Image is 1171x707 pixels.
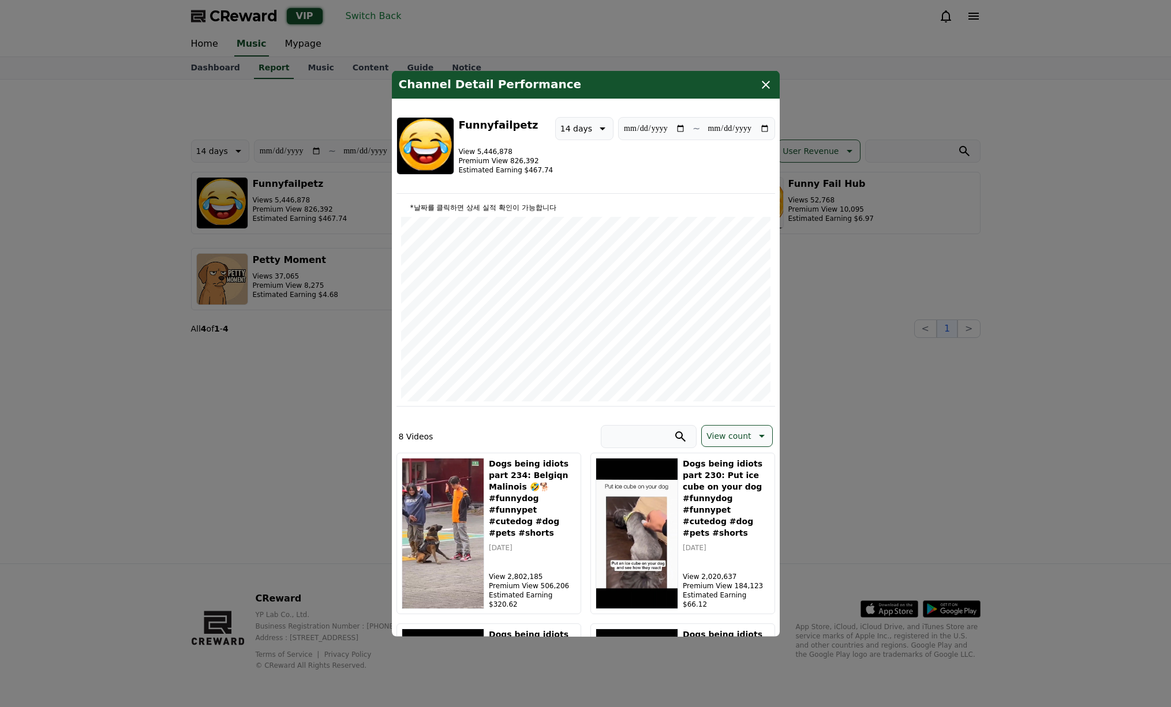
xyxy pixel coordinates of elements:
img: Funnyfailpetz [396,117,454,175]
p: [DATE] [683,543,769,552]
p: View 2,802,185 [489,572,575,581]
p: ~ [693,122,700,136]
button: Dogs being idiots part 230: Put ice cube on your dog #funnydog #funnypet #cutedog #dog #pets #sho... [590,453,775,614]
p: Premium View 184,123 [683,581,769,591]
p: [DATE] [489,543,575,552]
button: View count [701,425,772,447]
img: Dogs being idiots part 234: Belgiqn Malinois 🤣🐕 #funnydog #funnypet #cutedog #dog #pets #shorts [402,458,485,609]
p: Premium View 506,206 [489,581,575,591]
h4: Channel Detail Performance [399,78,582,92]
p: View 5,446,878 [459,147,553,156]
h5: Dogs being idiots part 230: Put ice cube on your dog #funnydog #funnypet #cutedog #dog #pets #shorts [683,458,769,539]
h3: Funnyfailpetz [459,117,553,133]
button: Dogs being idiots part 234: Belgiqn Malinois 🤣🐕 #funnydog #funnypet #cutedog #dog #pets #shorts D... [396,453,581,614]
p: Estimated Earning $467.74 [459,166,553,175]
button: 14 days [555,117,613,140]
div: modal [392,71,780,637]
p: 14 days [560,121,592,137]
h5: Dogs being idiots part 234: Belgiqn Malinois 🤣🐕 #funnydog #funnypet #cutedog #dog #pets #shorts [489,458,575,539]
p: *날짜를 클릭하면 상세 실적 확인이 가능합니다 [401,203,770,212]
p: Estimated Earning $66.12 [683,591,769,609]
p: Estimated Earning $320.62 [489,591,575,609]
p: Premium View 826,392 [459,156,553,166]
p: 8 Videos [399,431,433,442]
p: View count [706,428,751,444]
img: Dogs being idiots part 230: Put ice cube on your dog #funnydog #funnypet #cutedog #dog #pets #shorts [596,458,679,609]
p: View 2,020,637 [683,572,769,581]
